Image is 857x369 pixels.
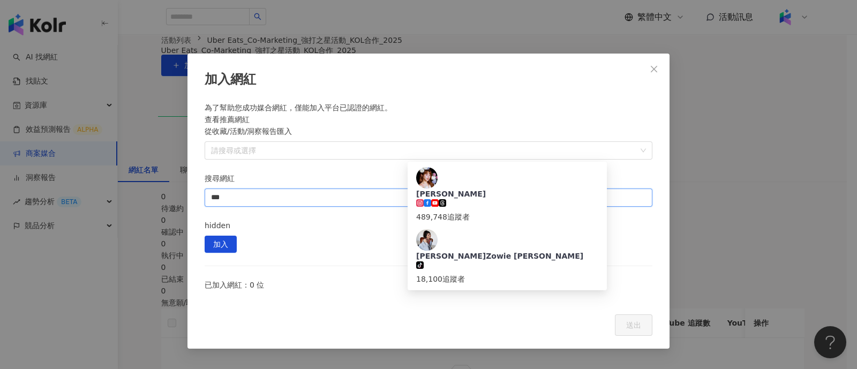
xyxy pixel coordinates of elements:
[205,125,300,137] label: 從收藏/活動/洞察報告匯入
[205,236,237,253] button: 加入
[410,164,605,226] div: 林吟蔚
[416,273,598,285] div: 18,100 追蹤者
[650,65,658,73] span: close
[213,236,228,253] span: 加入
[416,167,438,189] img: KOL Avatar
[615,314,652,336] button: 送出
[416,189,598,199] div: [PERSON_NAME]
[205,279,652,291] div: 已加入網紅：0 位
[205,71,652,89] div: 加入網紅
[211,189,646,206] input: 搜尋網紅
[205,220,238,231] label: hidden
[416,251,598,261] div: [PERSON_NAME]Zowie [PERSON_NAME]
[416,211,598,223] div: 489,748 追蹤者
[416,229,438,251] img: KOL Avatar
[205,172,242,184] label: 搜尋網紅
[205,102,652,125] div: 為了幫助您成功媒合網紅，僅能加入平台已認證的網紅。
[410,226,605,288] div: 林吟蔚 Zowie Lin
[643,58,665,80] button: Close
[205,114,652,125] div: 查看推薦網紅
